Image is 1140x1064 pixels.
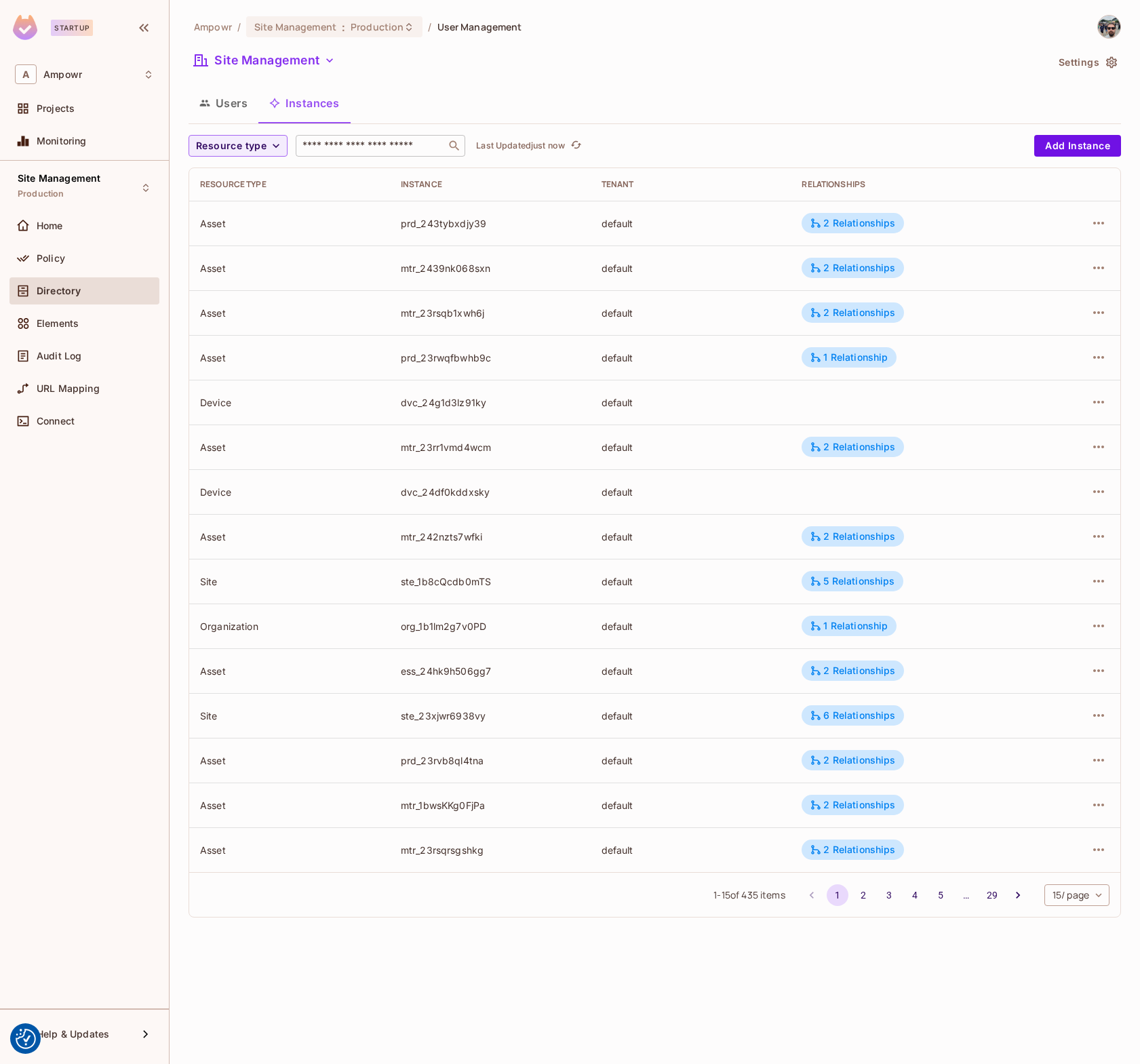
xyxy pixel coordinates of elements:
div: dvc_24df0kddxsky [401,486,580,498]
div: Asset [200,262,379,275]
div: Asset [200,665,379,677]
div: 2 Relationships [810,754,895,766]
div: Resource type [200,179,379,190]
img: Revisit consent button [16,1029,36,1049]
div: 1 Relationship [810,351,888,363]
span: refresh [570,139,582,153]
div: Asset [200,351,379,364]
button: Users [189,86,258,120]
div: mtr_242nzts7wfki [401,530,580,543]
div: default [602,530,781,543]
button: Consent Preferences [16,1029,36,1049]
div: ste_23xjwr6938vy [401,709,580,722]
div: dvc_24g1d3lz91ky [401,396,580,409]
div: Asset [200,217,379,230]
span: Workspace: Ampowr [43,69,82,80]
button: refresh [568,138,584,154]
div: default [602,351,781,364]
div: prd_23rwqfbwhb9c [401,351,580,364]
div: default [602,441,781,454]
div: Organization [200,620,379,633]
div: 15 / page [1044,884,1109,906]
span: Monitoring [37,136,87,146]
div: 5 Relationships [810,575,895,587]
button: Settings [1053,52,1121,73]
div: 6 Relationships [810,709,895,722]
div: default [602,217,781,230]
span: : [341,22,346,33]
div: 2 Relationships [810,530,895,543]
div: Startup [51,20,93,36]
div: 2 Relationships [810,844,895,856]
div: … [956,888,977,902]
div: default [602,620,781,633]
div: Instance [401,179,580,190]
span: 1 - 15 of 435 items [713,888,785,903]
div: default [602,575,781,588]
button: Go to next page [1007,884,1029,906]
button: Resource type [189,135,288,157]
div: prd_23rvb8ql4tna [401,754,580,767]
div: mtr_1bwsKKg0FjPa [401,799,580,812]
div: mtr_23rsqb1xwh6j [401,307,580,319]
div: Site [200,709,379,722]
div: default [602,754,781,767]
div: 2 Relationships [810,262,895,274]
div: mtr_2439nk068sxn [401,262,580,275]
div: mtr_23rsqrsgshkg [401,844,580,856]
span: Policy [37,253,65,264]
span: Home [37,220,63,231]
span: Site Management [18,173,100,184]
div: ess_24hk9h506gg7 [401,665,580,677]
button: page 1 [827,884,848,906]
div: 2 Relationships [810,799,895,811]
span: Resource type [196,138,267,155]
div: default [602,844,781,856]
div: Asset [200,441,379,454]
div: 2 Relationships [810,217,895,229]
div: default [602,262,781,275]
span: User Management [437,20,522,33]
span: Click to refresh data [565,138,584,154]
div: 2 Relationships [810,441,895,453]
div: org_1b1lm2g7v0PD [401,620,580,633]
div: default [602,396,781,409]
div: default [602,665,781,677]
div: 2 Relationships [810,665,895,677]
span: Elements [37,318,79,329]
div: Relationships [802,179,1023,190]
div: Asset [200,799,379,812]
div: default [602,307,781,319]
span: Connect [37,416,75,427]
div: default [602,709,781,722]
button: Go to page 3 [878,884,900,906]
button: Instances [258,86,350,120]
li: / [428,20,431,33]
button: Add Instance [1034,135,1121,157]
span: URL Mapping [37,383,100,394]
span: Help & Updates [37,1029,109,1040]
div: Asset [200,844,379,856]
span: the active workspace [194,20,232,33]
span: Projects [37,103,75,114]
span: Production [18,189,64,199]
span: Site Management [254,20,336,33]
span: Directory [37,285,81,296]
button: Go to page 4 [904,884,926,906]
div: mtr_23rr1vmd4wcm [401,441,580,454]
p: Last Updated just now [476,140,565,151]
nav: pagination navigation [799,884,1031,906]
button: Go to page 29 [981,884,1003,906]
img: Diego Martins [1098,16,1120,38]
div: Device [200,486,379,498]
div: ste_1b8cQcdb0mTS [401,575,580,588]
span: A [15,64,37,84]
div: default [602,486,781,498]
span: Audit Log [37,351,81,361]
button: Go to page 5 [930,884,951,906]
div: Asset [200,530,379,543]
div: Device [200,396,379,409]
button: Site Management [189,50,340,71]
button: Go to page 2 [852,884,874,906]
div: Asset [200,307,379,319]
